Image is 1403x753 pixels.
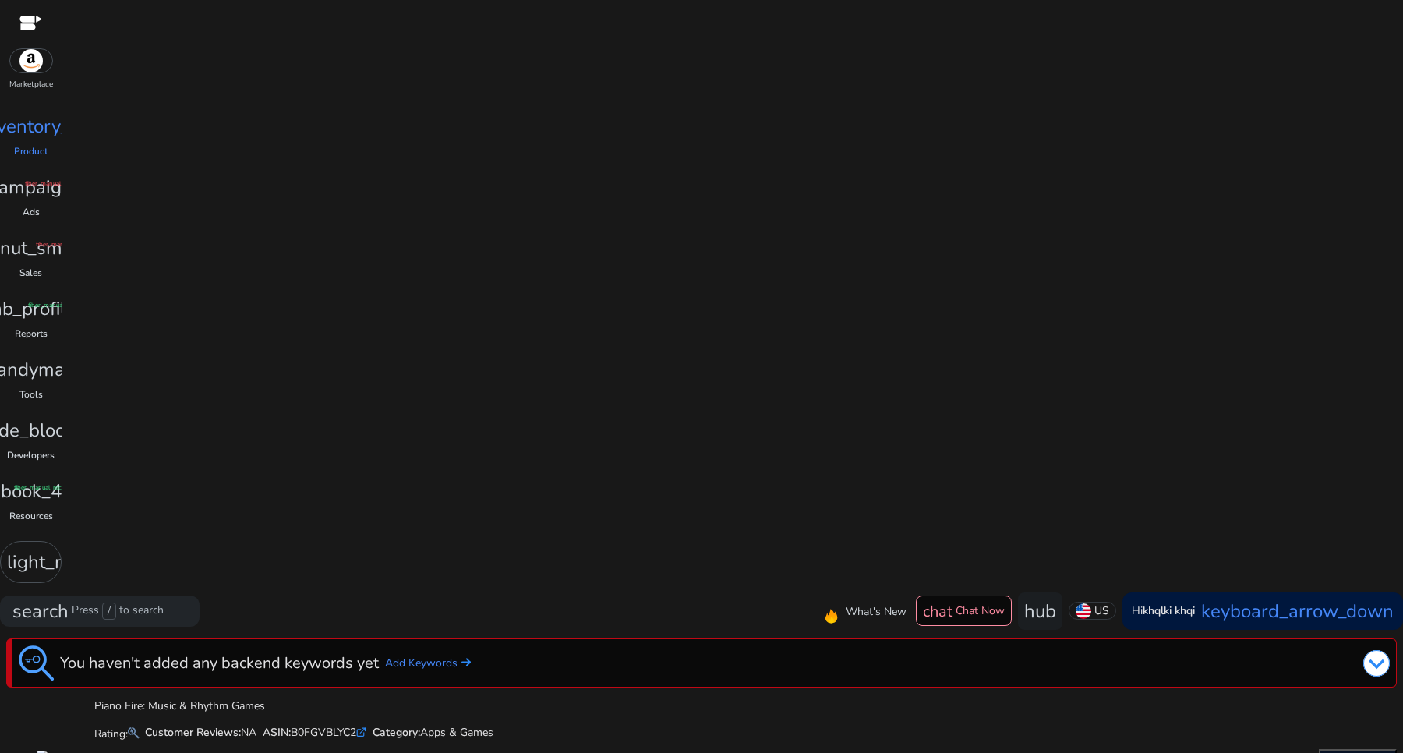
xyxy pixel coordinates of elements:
[94,700,587,713] h4: Piano Fire: Music & Rhythm Games
[923,601,952,622] span: chat
[1076,603,1091,619] img: us.svg
[72,603,164,620] p: Press to search
[1018,592,1062,630] button: hub
[94,723,139,742] p: Rating:
[60,654,379,673] h3: You haven't added any backend keywords yet
[14,483,71,493] span: fiber_manual_record
[846,603,906,620] span: What's New
[385,655,471,671] a: Add Keywords
[1132,606,1195,617] p: Hi
[7,448,55,462] p: Developers
[102,603,116,620] span: /
[263,724,366,741] div: B0FGVBLYC2
[25,179,82,189] span: fiber_manual_record
[10,49,52,72] img: amazon.svg
[1201,597,1394,625] span: keyboard_arrow_down
[1024,599,1056,624] span: hub
[7,548,102,576] span: light_mode
[263,725,291,740] b: ASIN:
[1143,603,1195,618] b: khqlki khqi
[1,477,62,505] span: book_4
[9,79,53,90] p: Marketplace
[15,327,48,341] p: Reports
[1094,603,1109,619] p: US
[12,597,69,625] span: search
[23,205,40,219] p: Ads
[373,725,420,740] b: Category:
[19,266,42,280] p: Sales
[19,645,54,681] img: keyword-tracking.svg
[14,144,48,158] p: Product
[458,658,471,666] img: arrow-right.svg
[916,596,1012,626] button: chatChat Now
[36,240,93,249] span: fiber_manual_record
[19,387,43,401] p: Tools
[145,725,241,740] b: Customer Reviews:
[1363,650,1390,677] img: dropdown-arrow.svg
[9,509,53,523] p: Resources
[956,603,1005,618] span: Chat Now
[145,724,256,741] div: NA
[373,724,493,741] div: Apps & Games
[28,301,85,310] span: fiber_manual_record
